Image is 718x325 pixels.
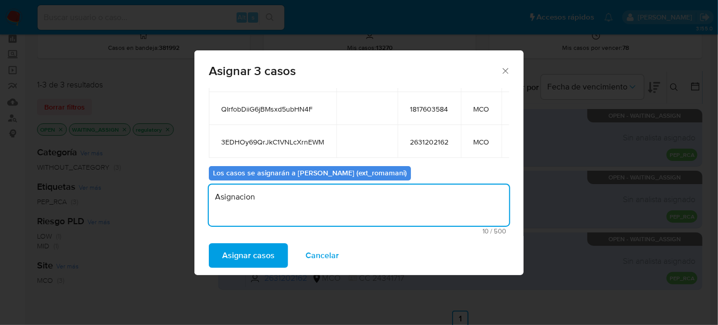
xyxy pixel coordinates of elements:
[221,104,324,114] span: QIrfobDiiG6jBMsxd5ubHN4F
[292,243,352,268] button: Cancelar
[194,50,524,275] div: assign-modal
[306,244,339,267] span: Cancelar
[410,137,448,147] span: 2631202162
[209,185,509,226] textarea: Asignacion
[222,244,275,267] span: Asignar casos
[209,243,288,268] button: Asignar casos
[221,137,324,147] span: 3EDHOy69QrJkC1VNLcXrnEWM
[209,65,500,77] span: Asignar 3 casos
[500,66,510,75] button: Cerrar ventana
[473,137,489,147] span: MCO
[410,104,448,114] span: 1817603584
[213,168,407,178] b: Los casos se asignarán a [PERSON_NAME] (ext_romamani)
[212,228,506,234] span: Máximo 500 caracteres
[473,104,489,114] span: MCO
